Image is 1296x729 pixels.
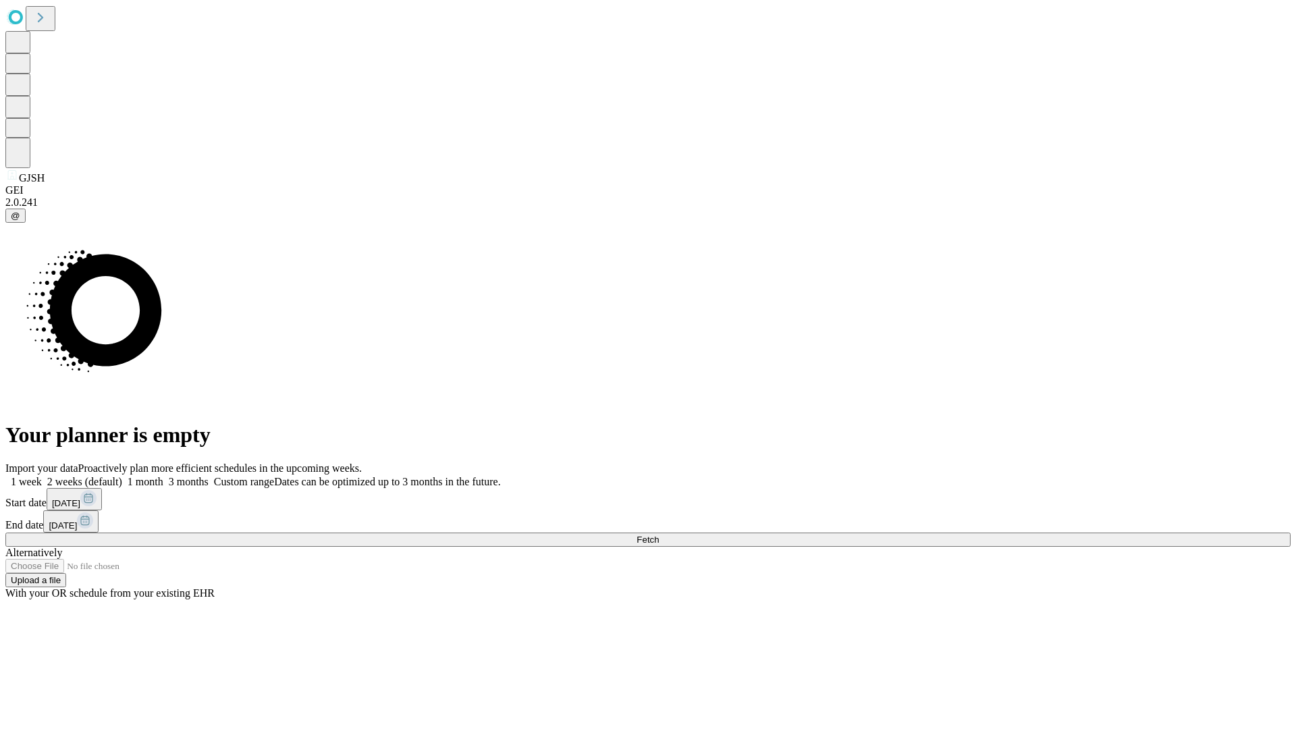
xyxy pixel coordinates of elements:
span: Import your data [5,462,78,474]
button: [DATE] [43,510,99,533]
span: [DATE] [49,520,77,531]
div: End date [5,510,1291,533]
h1: Your planner is empty [5,423,1291,448]
span: 3 months [169,476,209,487]
button: Fetch [5,533,1291,547]
span: Proactively plan more efficient schedules in the upcoming weeks. [78,462,362,474]
div: 2.0.241 [5,196,1291,209]
span: 1 month [128,476,163,487]
span: GJSH [19,172,45,184]
button: @ [5,209,26,223]
div: GEI [5,184,1291,196]
span: Custom range [214,476,274,487]
span: 1 week [11,476,42,487]
span: 2 weeks (default) [47,476,122,487]
div: Start date [5,488,1291,510]
button: Upload a file [5,573,66,587]
button: [DATE] [47,488,102,510]
span: @ [11,211,20,221]
span: Fetch [637,535,659,545]
span: [DATE] [52,498,80,508]
span: With your OR schedule from your existing EHR [5,587,215,599]
span: Dates can be optimized up to 3 months in the future. [274,476,500,487]
span: Alternatively [5,547,62,558]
